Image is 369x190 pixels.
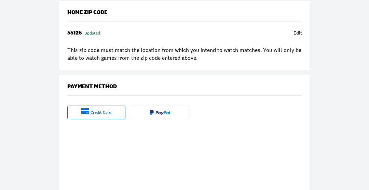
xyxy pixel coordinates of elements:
[84,30,100,36] div: Updated
[67,83,117,90] div: Payment Method
[67,30,82,36] div: 55126
[67,46,302,62] div: This zip code must match the location from which you intend to watch matches. You will only be ab...
[150,110,170,115] img: Paypal fulltext logo
[293,30,302,37] div: Edit
[91,110,111,116] div: credit card
[67,9,107,16] div: Home Zip Code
